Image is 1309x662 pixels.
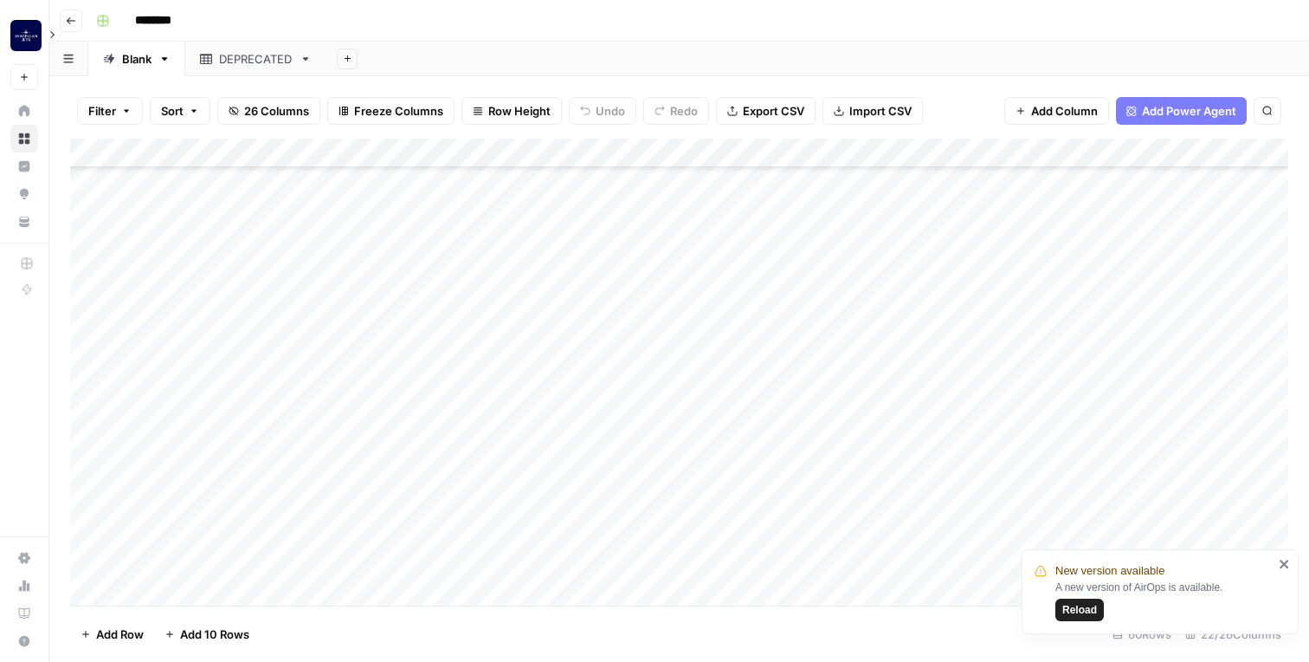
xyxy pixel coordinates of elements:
[10,180,38,208] a: Opportunities
[1031,102,1098,120] span: Add Column
[88,102,116,120] span: Filter
[10,600,38,627] a: Learning Hub
[1116,97,1247,125] button: Add Power Agent
[1004,97,1109,125] button: Add Column
[150,97,210,125] button: Sort
[10,14,38,57] button: Workspace: Magellan Jets
[569,97,636,125] button: Undo
[643,97,709,125] button: Redo
[161,102,184,120] span: Sort
[822,97,923,125] button: Import CSV
[1055,580,1274,621] div: A new version of AirOps is available.
[180,626,249,643] span: Add 10 Rows
[849,102,912,120] span: Import CSV
[1142,102,1236,120] span: Add Power Agent
[70,620,154,648] button: Add Row
[122,50,152,68] div: Blank
[10,208,38,236] a: Your Data
[217,97,320,125] button: 26 Columns
[10,627,38,655] button: Help + Support
[1279,557,1291,571] button: close
[10,153,38,180] a: Insights
[596,102,625,120] span: Undo
[1178,620,1288,648] div: 22/26 Columns
[1062,602,1097,618] span: Reload
[219,50,293,68] div: DEPRECATED
[10,97,38,125] a: Home
[88,42,185,76] a: Blank
[670,102,698,120] span: Redo
[354,102,443,120] span: Freeze Columns
[10,20,42,51] img: Magellan Jets Logo
[1055,599,1104,621] button: Reload
[10,125,38,153] a: Browse
[154,620,260,648] button: Add 10 Rows
[327,97,455,125] button: Freeze Columns
[1055,562,1164,580] span: New version available
[461,97,562,125] button: Row Height
[716,97,816,125] button: Export CSV
[1106,620,1178,648] div: 60 Rows
[10,544,38,572] a: Settings
[96,626,144,643] span: Add Row
[185,42,326,76] a: DEPRECATED
[10,572,38,600] a: Usage
[244,102,309,120] span: 26 Columns
[77,97,143,125] button: Filter
[488,102,551,120] span: Row Height
[743,102,804,120] span: Export CSV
